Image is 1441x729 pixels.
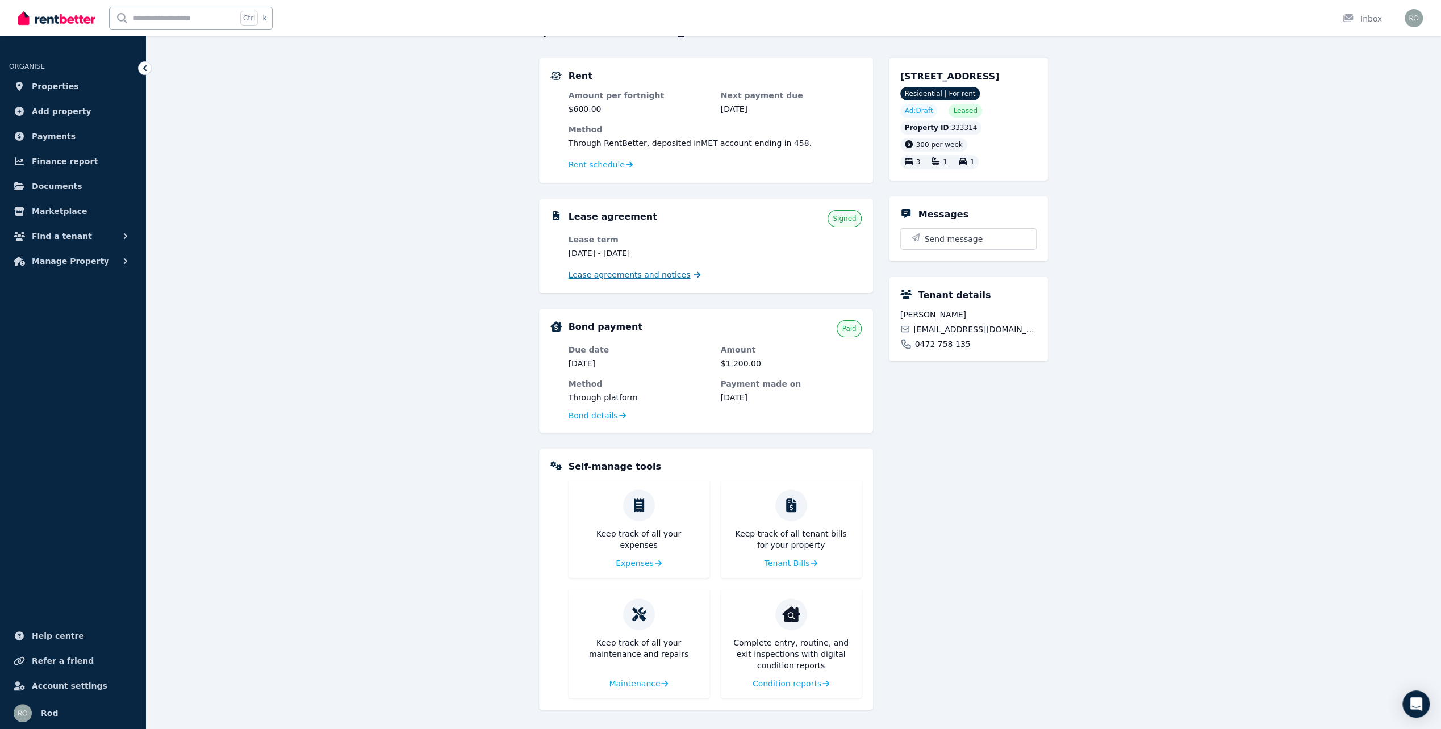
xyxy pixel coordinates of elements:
h5: Lease agreement [569,210,657,224]
span: Help centre [32,629,84,643]
dd: Through platform [569,392,709,403]
a: Lease agreements and notices [569,269,701,280]
dt: Next payment due [721,90,862,101]
a: Documents [9,175,136,198]
span: Property ID [905,123,949,132]
dd: $1,200.00 [721,358,862,369]
a: Payments [9,125,136,148]
span: ORGANISE [9,62,45,70]
span: [EMAIL_ADDRESS][DOMAIN_NAME] [913,324,1036,335]
a: Refer a friend [9,650,136,672]
dt: Payment made on [721,378,862,389]
span: Ad: Draft [905,106,933,115]
img: Condition reports [782,605,800,623]
span: k [262,14,266,23]
span: Ctrl [240,11,258,26]
p: Keep track of all tenant bills for your property [730,528,853,551]
span: Finance report [32,154,98,168]
img: Rental Payments [550,72,562,80]
span: Documents [32,179,82,193]
span: Properties [32,79,79,93]
a: Tenant Bills [765,558,818,569]
dd: $600.00 [569,103,709,115]
a: Maintenance [609,678,668,689]
button: Find a tenant [9,225,136,248]
div: : 333314 [900,121,982,135]
h5: Messages [918,208,968,221]
span: Through RentBetter , deposited in MET account ending in 458 . [569,139,812,148]
span: Bond details [569,410,618,421]
h5: Bond payment [569,320,642,334]
span: 0472 758 135 [915,338,971,350]
a: Bond details [569,410,626,421]
span: 300 per week [916,141,963,149]
dd: [DATE] [721,392,862,403]
span: Send message [925,233,983,245]
dt: Method [569,124,862,135]
span: Expenses [616,558,654,569]
span: [PERSON_NAME] [900,309,1037,320]
dt: Due date [569,344,709,355]
a: Marketplace [9,200,136,223]
span: Rod [41,706,58,720]
span: Paid [842,324,856,333]
a: Rent schedule [569,159,633,170]
dd: [DATE] [721,103,862,115]
dt: Method [569,378,709,389]
p: Keep track of all your expenses [578,528,700,551]
a: Help centre [9,625,136,647]
div: Inbox [1342,13,1382,24]
h5: Self-manage tools [569,460,661,474]
a: Condition reports [753,678,830,689]
div: Open Intercom Messenger [1402,690,1430,718]
span: 1 [970,158,975,166]
span: Marketplace [32,204,87,218]
dd: [DATE] - [DATE] [569,248,709,259]
a: Properties [9,75,136,98]
dt: Amount [721,344,862,355]
span: Add property [32,104,91,118]
img: Rod [1405,9,1423,27]
p: Complete entry, routine, and exit inspections with digital condition reports [730,637,853,671]
img: Rod [14,704,32,722]
span: Manage Property [32,254,109,268]
span: Rent schedule [569,159,625,170]
button: Manage Property [9,250,136,273]
span: 1 [943,158,947,166]
span: Condition reports [753,678,821,689]
a: Expenses [616,558,662,569]
h5: Rent [569,69,592,83]
span: Leased [953,106,977,115]
button: Send message [901,229,1036,249]
span: Lease agreements and notices [569,269,691,280]
a: Add property [9,100,136,123]
span: [STREET_ADDRESS] [900,71,1000,82]
dt: Lease term [569,234,709,245]
span: Account settings [32,679,107,693]
span: Find a tenant [32,229,92,243]
img: Bond Details [550,321,562,332]
img: RentBetter [18,10,95,27]
p: Keep track of all your maintenance and repairs [578,637,700,660]
dd: [DATE] [569,358,709,369]
span: Payments [32,129,76,143]
span: 3 [916,158,921,166]
span: Tenant Bills [765,558,810,569]
dt: Amount per fortnight [569,90,709,101]
a: Account settings [9,674,136,697]
span: Maintenance [609,678,660,689]
span: Signed [833,214,856,223]
span: Residential | For rent [900,87,980,100]
span: Refer a friend [32,654,94,668]
h5: Tenant details [918,288,991,302]
a: Finance report [9,150,136,173]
